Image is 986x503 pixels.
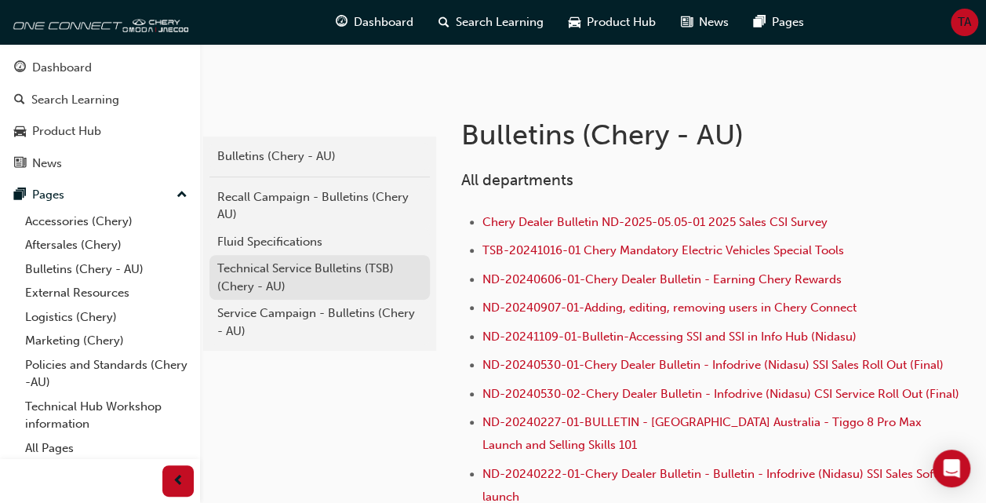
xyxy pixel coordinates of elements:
[6,117,194,146] a: Product Hub
[741,6,817,38] a: pages-iconPages
[569,13,580,32] span: car-icon
[14,188,26,202] span: pages-icon
[32,122,101,140] div: Product Hub
[32,155,62,173] div: News
[6,180,194,210] button: Pages
[32,59,92,77] div: Dashboard
[699,13,729,31] span: News
[14,93,25,108] span: search-icon
[217,233,422,251] div: Fluid Specifications
[754,13,766,32] span: pages-icon
[19,233,194,257] a: Aftersales (Chery)
[31,91,119,109] div: Search Learning
[681,13,693,32] span: news-icon
[176,185,187,206] span: up-icon
[587,13,656,31] span: Product Hub
[426,6,556,38] a: search-iconSearch Learning
[14,61,26,75] span: guage-icon
[461,171,573,189] span: All departments
[32,186,64,204] div: Pages
[951,9,978,36] button: TA
[217,260,422,295] div: Technical Service Bulletins (TSB) (Chery - AU)
[482,358,944,372] a: ND-20240530-01-Chery Dealer Bulletin - Infodrive (Nidasu) SSI Sales Roll Out (Final)
[482,243,844,257] a: TSB-20241016-01 Chery Mandatory Electric Vehicles Special Tools
[354,13,413,31] span: Dashboard
[19,353,194,395] a: Policies and Standards (Chery -AU)
[933,450,970,487] div: Open Intercom Messenger
[6,50,194,180] button: DashboardSearch LearningProduct HubNews
[6,86,194,115] a: Search Learning
[323,6,426,38] a: guage-iconDashboard
[6,149,194,178] a: News
[173,472,184,491] span: prev-icon
[336,13,347,32] span: guage-icon
[772,13,804,31] span: Pages
[456,13,544,31] span: Search Learning
[217,188,422,224] div: Recall Campaign - Bulletins (Chery AU)
[8,6,188,38] img: oneconnect
[438,13,449,32] span: search-icon
[19,329,194,353] a: Marketing (Chery)
[482,301,857,315] a: ND-20240907-01-Adding, editing, removing users in Chery Connect
[19,210,194,234] a: Accessories (Chery)
[19,436,194,461] a: All Pages
[482,387,959,401] a: ND-20240530-02-Chery Dealer Bulletin - Infodrive (Nidasu) CSI Service Roll Out (Final)
[209,300,430,344] a: Service Campaign - Bulletins (Chery - AU)
[209,184,430,228] a: Recall Campaign - Bulletins (Chery AU)
[209,255,430,300] a: Technical Service Bulletins (TSB) (Chery - AU)
[482,330,857,344] a: ND-20241109-01-Bulletin-Accessing SSI and SSI in Info Hub (Nidasu)
[556,6,668,38] a: car-iconProduct Hub
[14,125,26,139] span: car-icon
[668,6,741,38] a: news-iconNews
[14,157,26,171] span: news-icon
[19,281,194,305] a: External Resources
[482,415,925,452] a: ND-20240227-01-BULLETIN - [GEOGRAPHIC_DATA] Australia - Tiggo 8 Pro Max Launch and Selling Skills...
[482,272,842,286] a: ND-20240606-01-Chery Dealer Bulletin - Earning Chery Rewards
[461,118,867,152] h1: Bulletins (Chery - AU)
[217,304,422,340] div: Service Campaign - Bulletins (Chery - AU)
[217,148,422,166] div: Bulletins (Chery - AU)
[19,257,194,282] a: Bulletins (Chery - AU)
[6,53,194,82] a: Dashboard
[19,305,194,330] a: Logistics (Chery)
[209,143,430,170] a: Bulletins (Chery - AU)
[482,215,828,229] a: Chery Dealer Bulletin ND-2025-05.05-01 2025 Sales CSI Survey
[958,13,971,31] span: TA
[209,228,430,256] a: Fluid Specifications
[19,395,194,436] a: Technical Hub Workshop information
